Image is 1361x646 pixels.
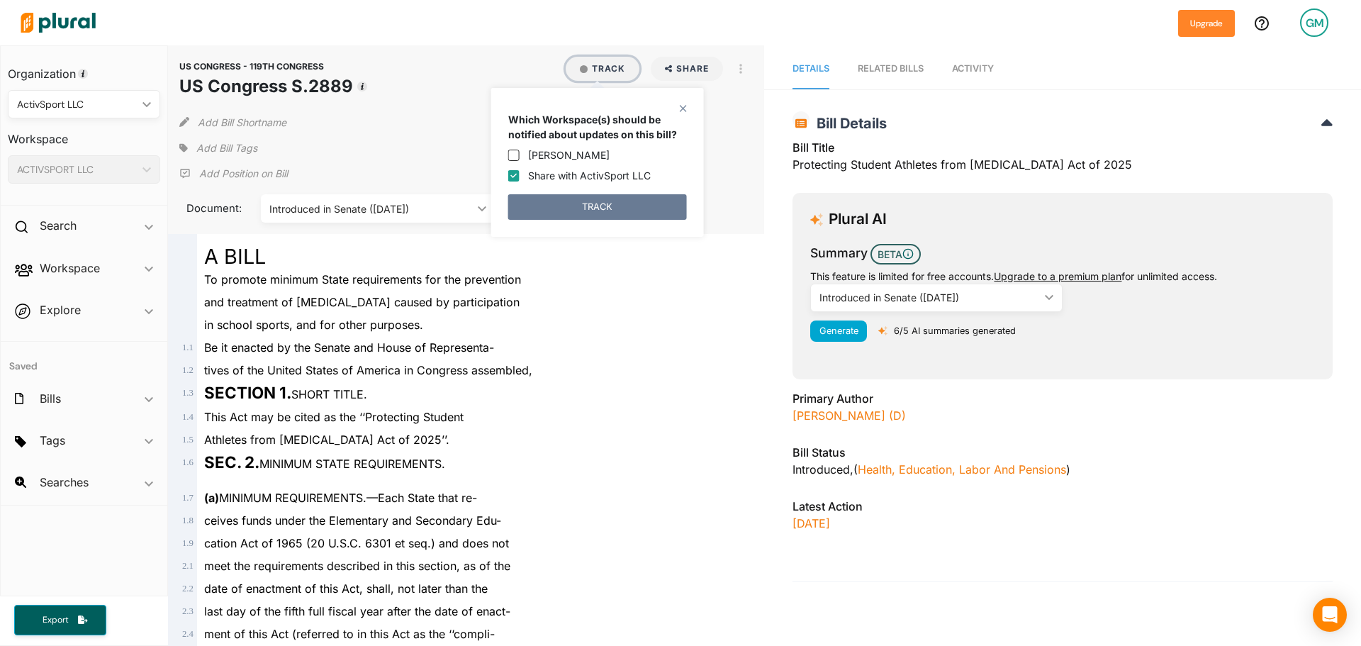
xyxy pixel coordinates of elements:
[204,491,219,505] strong: (a)
[204,340,494,355] span: Be it enacted by the Senate and House of Representa-
[792,408,906,423] a: [PERSON_NAME] (D)
[651,57,724,81] button: Share
[792,63,829,74] span: Details
[179,163,288,184] div: Add Position Statement
[870,244,921,264] span: BETA
[204,457,445,471] span: MINIMUM STATE REQUIREMENTS.
[204,559,510,573] span: meet the requirements described in this section, as of the
[182,343,194,352] span: 1 . 1
[204,318,423,332] span: in school sports, and for other purposes.
[204,363,532,377] span: tives of the United States of America in Congress assembled,
[182,584,194,594] span: 2 . 2
[1178,16,1235,30] a: Upgrade
[792,139,1333,182] div: Protecting Student Athletes from [MEDICAL_DATA] Act of 2025
[204,383,291,402] strong: SECTION 1.
[792,515,1333,532] p: [DATE]
[858,62,924,75] div: RELATED BILLS
[204,295,520,309] span: and treatment of [MEDICAL_DATA] caused by participation
[528,147,610,162] label: [PERSON_NAME]
[8,53,160,84] h3: Organization
[204,410,464,424] span: This Act may be cited as the ‘‘Protecting Student
[792,444,1333,461] h3: Bill Status
[829,211,887,228] h3: Plural AI
[819,290,1039,305] div: Introduced in Senate ([DATE])
[77,67,89,80] div: Tooltip anchor
[792,390,1333,407] h3: Primary Author
[792,461,1333,478] div: Introduced , ( )
[204,244,266,269] span: A BILL
[204,452,259,472] strong: SEC. 2.
[204,536,509,550] span: cation Act of 1965 (20 U.S.C. 6301 et seq.) and does not
[198,111,286,133] button: Add Bill Shortname
[792,498,1333,515] h3: Latest Action
[645,57,729,81] button: Share
[182,629,194,639] span: 2 . 4
[204,272,521,286] span: To promote minimum State requirements for the prevention
[40,433,65,448] h2: Tags
[40,218,77,233] h2: Search
[17,162,137,177] div: ACTIVSPORT LLC
[269,201,472,216] div: Introduced in Senate ([DATE])
[952,49,994,89] a: Activity
[566,57,639,81] button: Track
[33,614,78,626] span: Export
[1313,598,1347,632] div: Open Intercom Messenger
[204,433,449,447] span: Athletes from [MEDICAL_DATA] Act of 2025’’.
[204,604,510,618] span: last day of the fifth full fiscal year after the date of enact-
[1178,10,1235,37] button: Upgrade
[40,391,61,406] h2: Bills
[508,112,687,142] p: Which Workspace(s) should be notified about updates on this bill?
[182,457,194,467] span: 1 . 6
[179,138,257,159] div: Add tags
[894,324,1016,338] p: 6/5 AI summaries generated
[204,627,495,641] span: ment of this Act (referred to in this Act as the ‘‘compli-
[204,491,477,505] span: MINIMUM REQUIREMENTS.—Each State that re-
[810,244,868,262] h3: Summary
[182,606,194,616] span: 2 . 3
[8,118,160,150] h3: Workspace
[179,201,243,216] span: Document:
[196,141,257,155] span: Add Bill Tags
[1300,9,1328,37] div: GM
[40,474,89,490] h2: Searches
[952,63,994,74] span: Activity
[40,260,100,276] h2: Workspace
[508,194,687,220] button: TRACK
[994,270,1121,282] a: Upgrade to a premium plan
[182,516,194,525] span: 1 . 8
[199,167,288,181] p: Add Position on Bill
[17,97,137,112] div: ActivSport LLC
[182,561,194,571] span: 2 . 1
[182,412,194,422] span: 1 . 4
[182,365,194,375] span: 1 . 2
[819,325,858,336] span: Generate
[792,139,1333,156] h3: Bill Title
[182,435,194,445] span: 1 . 5
[182,388,194,398] span: 1 . 3
[792,49,829,89] a: Details
[1,342,167,377] h4: Saved
[179,61,324,72] span: US CONGRESS - 119TH CONGRESS
[40,302,81,318] h2: Explore
[1289,3,1340,43] a: GM
[204,581,488,596] span: date of enactment of this Act, shall, not later than the
[858,462,1066,477] a: Health, Education, Labor and Pensions
[204,513,501,528] span: ceives funds under the Elementary and Secondary Edu-
[14,605,106,635] button: Export
[810,269,1315,284] div: This feature is limited for free accounts. for unlimited access.
[182,493,194,503] span: 1 . 7
[179,74,353,99] h1: US Congress S.2889
[204,387,367,401] span: SHORT TITLE.
[810,115,887,132] span: Bill Details
[858,49,924,89] a: RELATED BILLS
[182,538,194,548] span: 1 . 9
[528,168,651,183] label: Share with ActivSport LLC
[810,321,867,342] button: Generate
[356,80,369,93] div: Tooltip anchor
